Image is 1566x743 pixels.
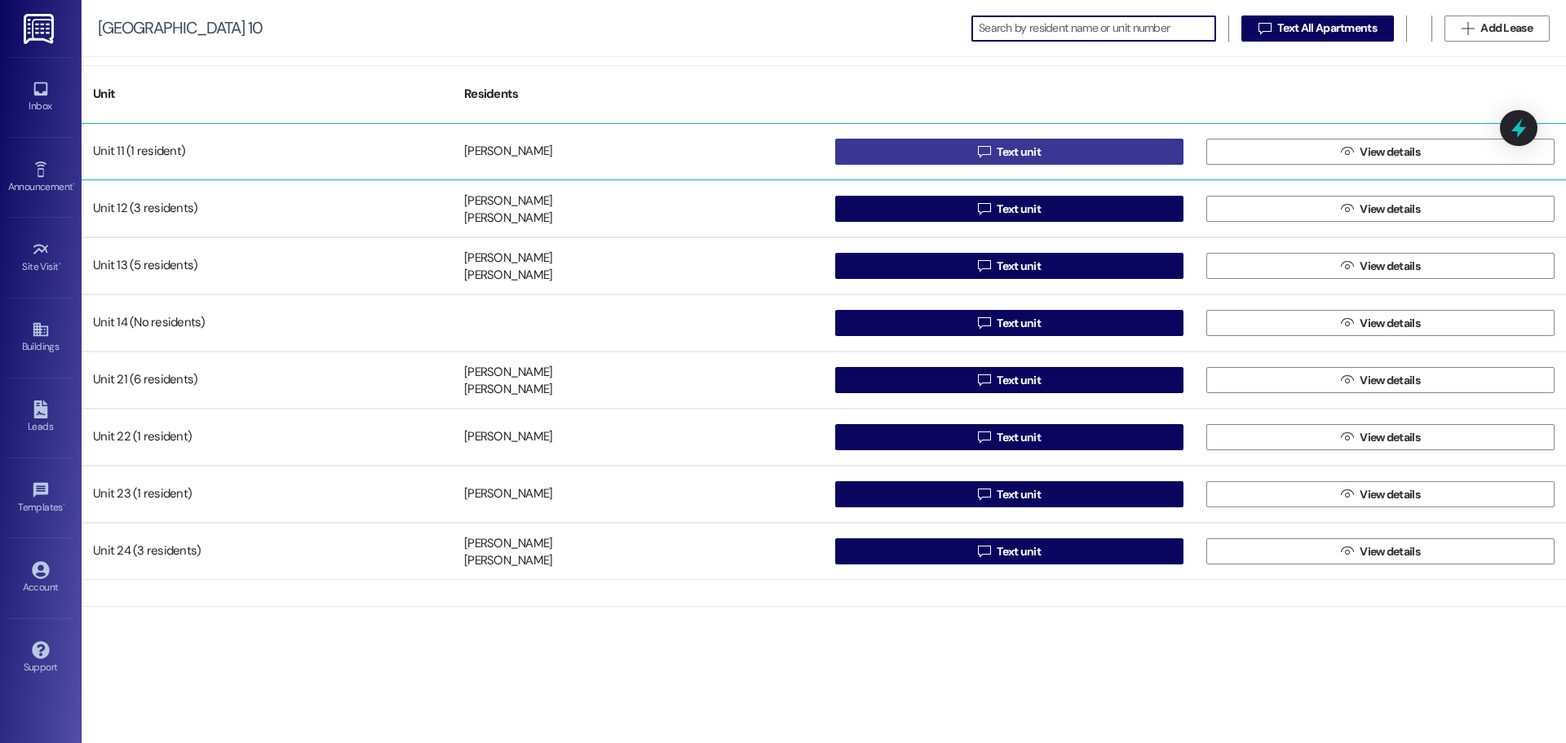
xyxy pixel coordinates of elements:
button: View details [1206,196,1555,222]
div: Residents [453,74,824,114]
div: [PERSON_NAME] [464,268,552,285]
span: • [73,179,75,190]
i:  [978,488,990,501]
span: View details [1360,543,1420,560]
button: View details [1206,481,1555,507]
div: Unit 22 (1 resident) [82,421,453,453]
span: Text unit [997,315,1041,332]
span: View details [1360,429,1420,446]
button: Text unit [835,424,1183,450]
span: View details [1360,144,1420,161]
button: Text unit [835,310,1183,336]
div: Unit 21 (6 residents) [82,364,453,396]
span: Text unit [997,201,1041,218]
i:  [978,431,990,444]
div: [PERSON_NAME] [464,144,552,161]
div: [PERSON_NAME] [464,553,552,570]
button: Text unit [835,139,1183,165]
i:  [1341,545,1353,558]
div: [PERSON_NAME] [464,486,552,503]
div: Unit 12 (3 residents) [82,192,453,225]
div: [PERSON_NAME] [464,535,552,552]
span: View details [1360,486,1420,503]
button: Add Lease [1444,15,1550,42]
span: Add Lease [1480,20,1533,37]
span: • [59,259,61,270]
button: Text unit [835,481,1183,507]
button: View details [1206,253,1555,279]
span: View details [1360,315,1420,332]
i:  [978,202,990,215]
button: View details [1206,367,1555,393]
button: Text unit [835,196,1183,222]
div: Unit 13 (5 residents) [82,250,453,282]
a: Buildings [8,316,73,360]
button: Text unit [835,253,1183,279]
img: ResiDesk Logo [24,14,57,44]
div: Unit 11 (1 resident) [82,135,453,168]
span: Text unit [997,144,1041,161]
button: View details [1206,538,1555,564]
button: Text unit [835,538,1183,564]
div: Unit 23 (1 resident) [82,478,453,511]
button: Text unit [835,367,1183,393]
i:  [1341,259,1353,272]
i:  [1462,22,1474,35]
a: Templates • [8,476,73,520]
a: Leads [8,396,73,440]
i:  [1341,202,1353,215]
div: Unit 24 (3 residents) [82,535,453,568]
a: Support [8,636,73,680]
span: • [63,499,65,511]
button: View details [1206,424,1555,450]
span: View details [1360,372,1420,389]
span: View details [1360,258,1420,275]
div: Unit 14 (No residents) [82,307,453,339]
span: View details [1360,201,1420,218]
div: [PERSON_NAME] [464,364,552,381]
span: Text unit [997,429,1041,446]
i:  [978,259,990,272]
i:  [1341,488,1353,501]
span: Text All Apartments [1277,20,1377,37]
a: Inbox [8,75,73,119]
i:  [978,316,990,329]
i:  [978,545,990,558]
div: Unit [82,74,453,114]
a: Site Visit • [8,236,73,280]
button: Text All Apartments [1241,15,1394,42]
i:  [1341,316,1353,329]
div: [PERSON_NAME] [464,250,552,267]
button: View details [1206,139,1555,165]
span: Text unit [997,258,1041,275]
span: Text unit [997,372,1041,389]
i:  [1259,22,1271,35]
i:  [1341,431,1353,444]
input: Search by resident name or unit number [979,17,1215,40]
span: Text unit [997,543,1041,560]
span: Text unit [997,486,1041,503]
div: [GEOGRAPHIC_DATA] 10 [98,20,263,37]
button: View details [1206,310,1555,336]
div: [PERSON_NAME] [464,382,552,399]
i:  [1341,145,1353,158]
i:  [978,145,990,158]
div: [PERSON_NAME] [464,429,552,446]
i:  [978,374,990,387]
div: [PERSON_NAME] [464,192,552,210]
i:  [1341,374,1353,387]
a: Account [8,556,73,600]
div: [PERSON_NAME] [464,210,552,228]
